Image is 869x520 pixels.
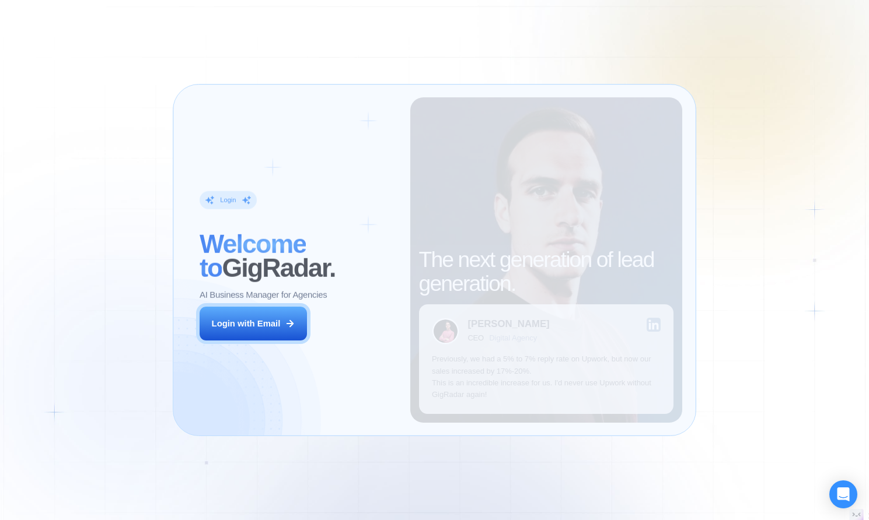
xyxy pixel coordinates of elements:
[419,248,674,296] h2: The next generation of lead generation.
[489,334,537,343] div: Digital Agency
[467,319,549,329] div: [PERSON_NAME]
[200,307,307,340] button: Login with Email
[829,480,857,508] div: Open Intercom Messenger
[467,334,483,343] div: CEO
[200,289,327,301] p: AI Business Manager for Agencies
[432,353,661,401] p: Previously, we had a 5% to 7% reply rate on Upwork, but now our sales increased by 17%-20%. This ...
[200,233,397,280] h2: ‍ GigRadar.
[220,195,236,204] div: Login
[200,230,306,282] span: Welcome to
[212,318,281,329] div: Login with Email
